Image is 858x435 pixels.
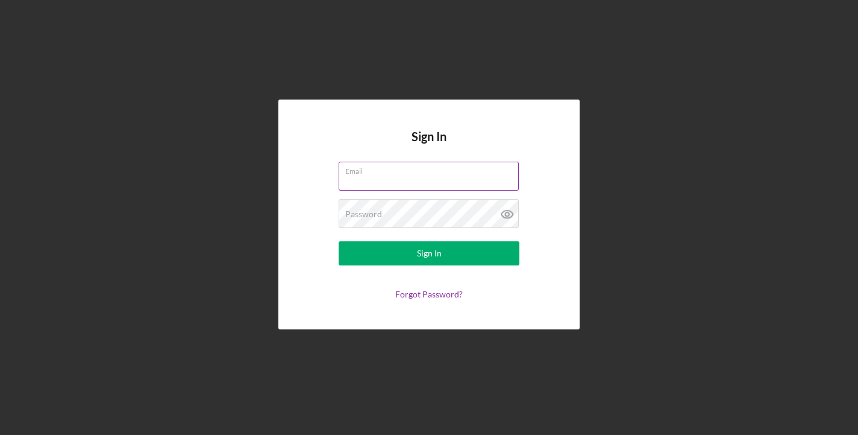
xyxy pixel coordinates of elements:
[339,241,519,265] button: Sign In
[417,241,442,265] div: Sign In
[345,209,382,219] label: Password
[412,130,446,162] h4: Sign In
[395,289,463,299] a: Forgot Password?
[345,162,519,176] label: Email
